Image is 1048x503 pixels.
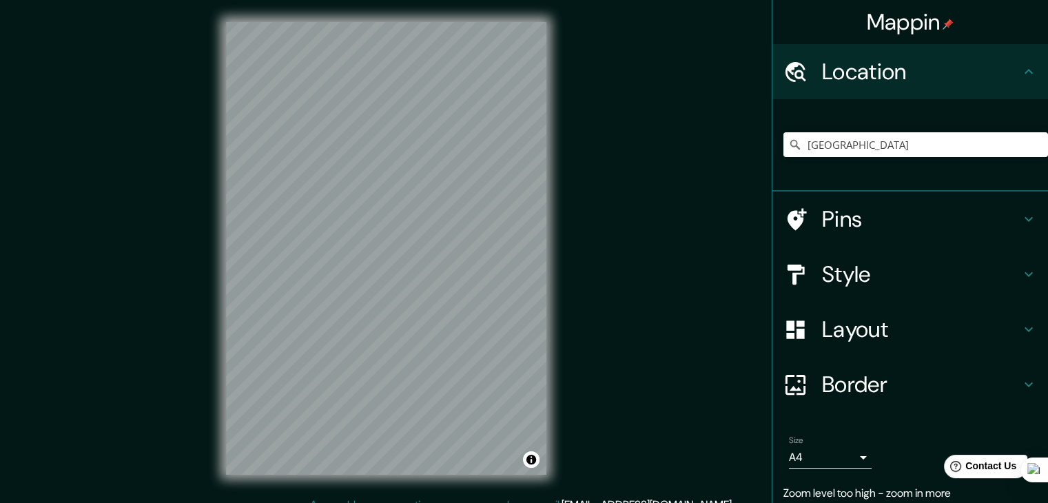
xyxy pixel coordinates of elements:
[822,260,1020,288] h4: Style
[783,485,1037,502] p: Zoom level too high - zoom in more
[226,22,546,475] canvas: Map
[772,44,1048,99] div: Location
[772,192,1048,247] div: Pins
[783,132,1048,157] input: Pick your city or area
[789,435,803,446] label: Size
[943,19,954,30] img: pin-icon.png
[772,357,1048,412] div: Border
[822,205,1020,233] h4: Pins
[789,446,872,469] div: A4
[867,8,954,36] h4: Mappin
[772,302,1048,357] div: Layout
[523,451,540,468] button: Toggle attribution
[822,58,1020,85] h4: Location
[822,316,1020,343] h4: Layout
[772,247,1048,302] div: Style
[925,449,1033,488] iframe: Help widget launcher
[822,371,1020,398] h4: Border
